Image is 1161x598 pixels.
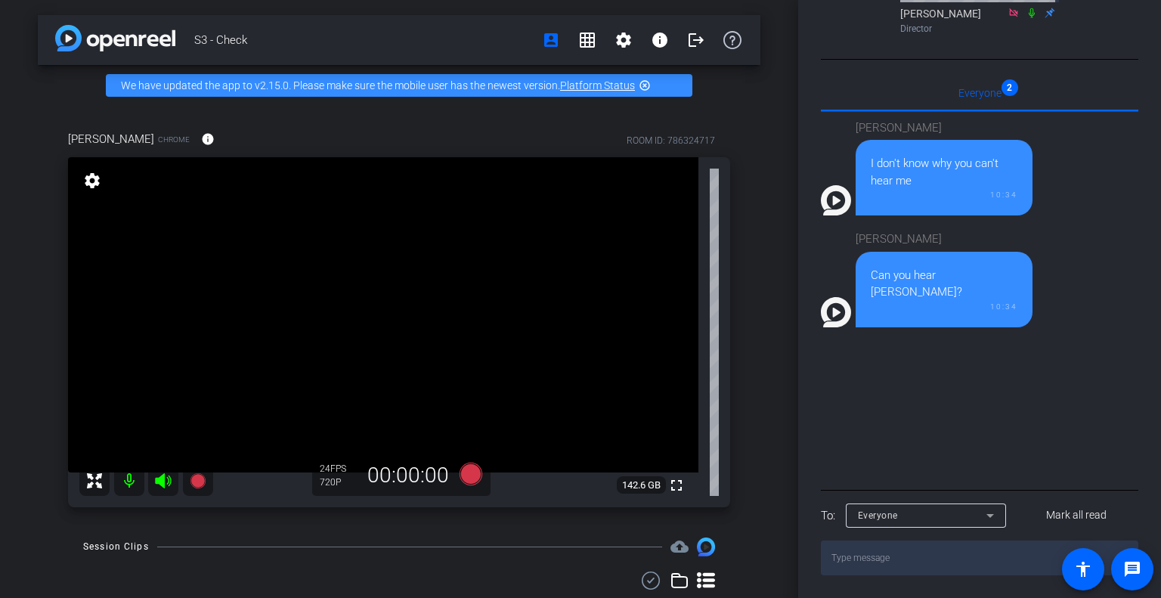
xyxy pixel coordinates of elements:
div: Can you hear [PERSON_NAME]? [871,267,1017,301]
span: Everyone [958,88,1002,98]
div: Session Clips [83,539,149,554]
mat-icon: info [201,132,215,146]
span: 142.6 GB [617,476,666,494]
mat-icon: cloud_upload [670,538,689,556]
div: 00:00:00 [358,463,459,488]
mat-icon: accessibility [1074,560,1092,578]
mat-icon: logout [687,31,705,49]
div: 720P [320,476,358,488]
span: Destinations for your clips [670,538,689,556]
mat-icon: highlight_off [639,79,651,91]
img: Session clips [697,538,715,556]
img: app-logo [55,25,175,51]
img: Profile [821,185,851,215]
span: FPS [330,463,346,474]
span: Everyone [858,510,898,521]
mat-icon: account_box [542,31,560,49]
button: Mark all read [1015,502,1139,529]
span: Mark all read [1046,507,1107,523]
div: 10:34 [871,301,1017,312]
mat-icon: info [651,31,669,49]
div: 10:34 [871,189,1017,200]
div: [PERSON_NAME] [856,231,1033,248]
mat-icon: settings [615,31,633,49]
div: [PERSON_NAME] [900,6,1059,36]
mat-icon: settings [82,172,103,190]
span: S3 - Check [194,25,533,55]
mat-icon: message [1123,560,1141,578]
div: We have updated the app to v2.15.0. Please make sure the mobile user has the newest version. [106,74,692,97]
a: Platform Status [560,79,635,91]
div: 24 [320,463,358,475]
span: Chrome [158,134,190,145]
img: Profile [821,297,851,327]
div: [PERSON_NAME] [856,119,1033,137]
div: I don't know why you can't hear me [871,155,1017,189]
mat-icon: fullscreen [667,476,686,494]
span: [PERSON_NAME] [68,131,154,147]
div: Director [900,22,1059,36]
div: To: [821,507,835,525]
mat-icon: grid_on [578,31,596,49]
div: ROOM ID: 786324717 [627,134,715,147]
